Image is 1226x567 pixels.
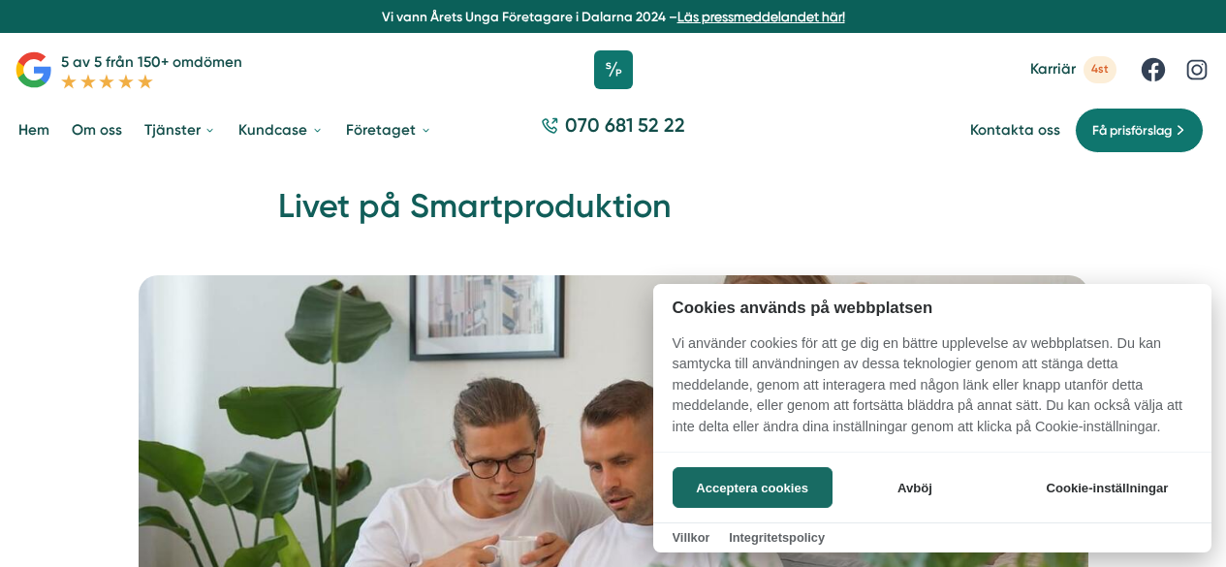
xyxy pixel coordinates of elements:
[729,530,825,545] a: Integritetspolicy
[837,467,991,508] button: Avböj
[673,467,833,508] button: Acceptera cookies
[673,530,710,545] a: Villkor
[653,299,1211,317] h2: Cookies används på webbplatsen
[1022,467,1192,508] button: Cookie-inställningar
[653,333,1211,452] p: Vi använder cookies för att ge dig en bättre upplevelse av webbplatsen. Du kan samtycka till anvä...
